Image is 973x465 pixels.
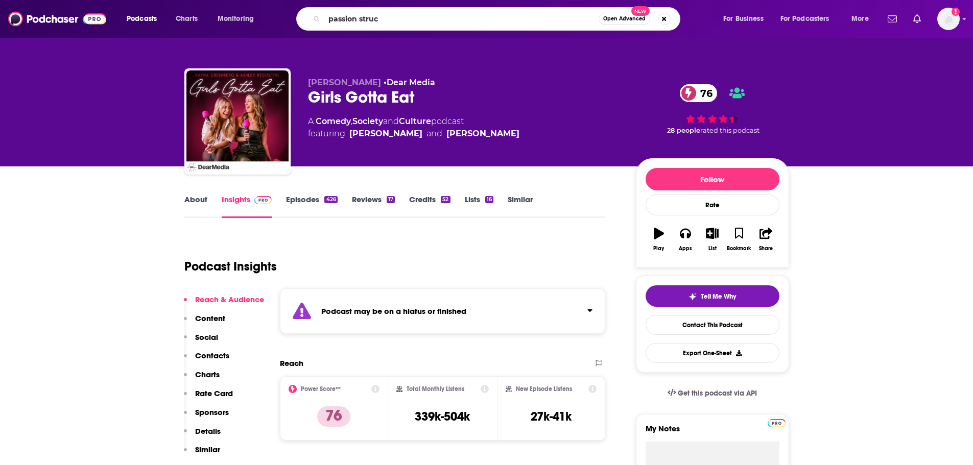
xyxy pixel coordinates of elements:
div: Rate [646,194,779,215]
span: Logged in as SimonElement [937,8,960,30]
span: More [851,12,869,26]
a: Culture [399,116,431,126]
a: Episodes426 [286,194,337,218]
span: and [383,116,399,126]
a: Similar [508,194,533,218]
button: Details [184,426,221,445]
span: Tell Me Why [701,292,736,301]
button: open menu [120,11,170,27]
button: Content [184,313,225,332]
div: 16 [485,196,493,203]
span: [PERSON_NAME] [308,78,381,87]
button: Reach & Audience [184,295,264,313]
button: Rate Card [184,388,233,407]
button: open menu [844,11,882,27]
button: List [699,221,725,258]
div: Bookmark [727,246,751,252]
p: Details [195,426,221,436]
a: 76 [680,84,718,102]
p: 76 [317,406,350,427]
p: Social [195,332,218,342]
label: My Notes [646,424,779,442]
span: and [426,128,442,140]
h2: Power Score™ [301,385,341,393]
span: Podcasts [127,12,157,26]
h3: 339k-504k [415,409,470,424]
a: Lists16 [465,194,493,218]
span: For Podcasters [780,12,829,26]
button: open menu [210,11,267,27]
a: Pro website [768,418,786,427]
a: Reviews17 [352,194,395,218]
div: 52 [441,196,450,203]
img: User Profile [937,8,960,30]
a: Contact This Podcast [646,315,779,335]
p: Reach & Audience [195,295,264,304]
button: Follow [646,168,779,190]
input: Search podcasts, credits, & more... [324,11,599,27]
svg: Add a profile image [952,8,960,16]
button: Social [184,332,218,351]
span: Charts [176,12,198,26]
div: 17 [387,196,395,203]
button: open menu [716,11,776,27]
div: Apps [679,246,692,252]
span: 76 [690,84,718,102]
h2: Total Monthly Listens [407,385,464,393]
span: Monitoring [218,12,254,26]
span: , [351,116,352,126]
button: Play [646,221,672,258]
p: Contacts [195,351,229,360]
button: open menu [774,11,844,27]
button: Contacts [184,351,229,370]
div: Share [759,246,773,252]
button: Similar [184,445,220,463]
p: Content [195,313,225,323]
h3: 27k-41k [531,409,572,424]
span: 28 people [667,127,700,134]
span: Get this podcast via API [678,389,757,398]
a: Credits52 [409,194,450,218]
img: Podchaser - Follow, Share and Rate Podcasts [8,9,106,29]
p: Similar [195,445,220,454]
img: tell me why sparkle [689,292,697,301]
button: Export One-Sheet [646,343,779,363]
a: Comedy [316,116,351,126]
span: New [631,6,650,16]
a: About [184,194,207,218]
a: [PERSON_NAME] [349,128,422,140]
span: For Business [723,12,764,26]
h1: Podcast Insights [184,259,277,274]
button: Apps [672,221,699,258]
a: Dear Media [387,78,435,87]
span: rated this podcast [700,127,760,134]
div: 426 [324,196,337,203]
button: Charts [184,370,220,388]
img: Podchaser Pro [254,196,272,204]
button: tell me why sparkleTell Me Why [646,285,779,307]
span: featuring [308,128,519,140]
div: List [708,246,717,252]
div: 76 28 peoplerated this podcast [636,78,789,141]
p: Sponsors [195,407,229,417]
a: [PERSON_NAME] [446,128,519,140]
span: • [384,78,435,87]
button: Open AdvancedNew [599,13,650,25]
div: Play [653,246,664,252]
section: Click to expand status details [280,288,606,334]
a: Show notifications dropdown [884,10,901,28]
p: Rate Card [195,388,233,398]
button: Share [752,221,779,258]
img: Girls Gotta Eat [186,70,289,173]
a: InsightsPodchaser Pro [222,194,272,218]
button: Sponsors [184,407,229,426]
button: Bookmark [726,221,752,258]
strong: Podcast may be on a hiatus or finished [321,306,466,316]
p: Charts [195,370,220,379]
h2: Reach [280,358,303,368]
img: Podchaser Pro [768,419,786,427]
div: Search podcasts, credits, & more... [306,7,690,31]
a: Society [352,116,383,126]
